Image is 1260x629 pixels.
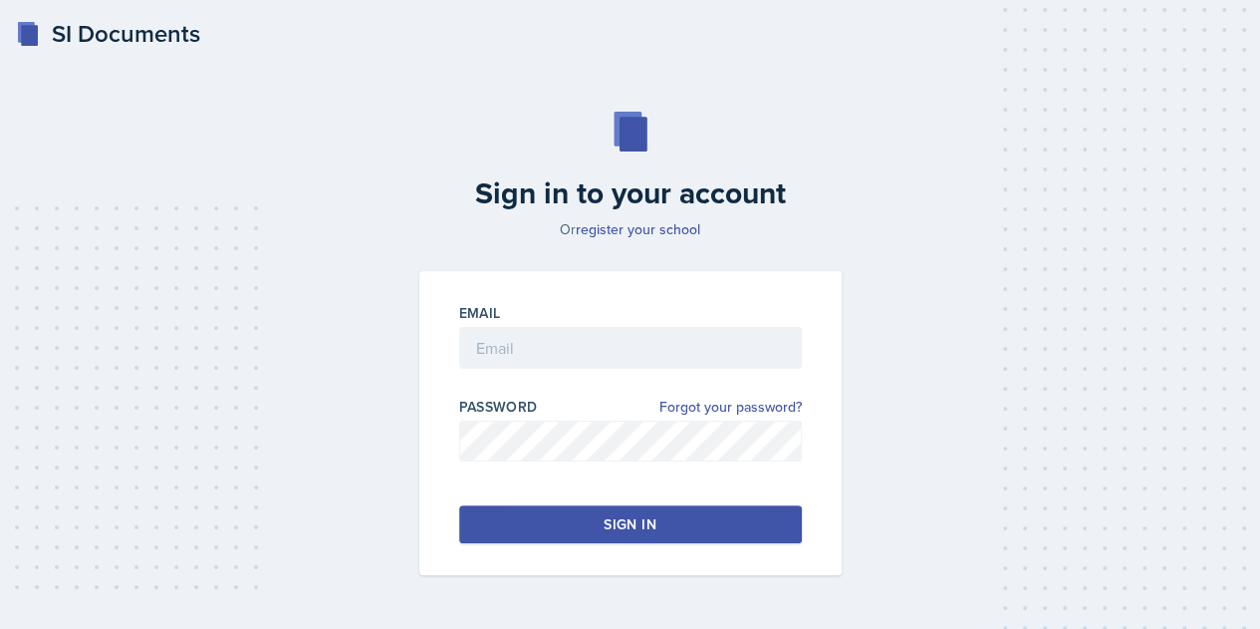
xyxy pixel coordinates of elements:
[576,219,700,239] a: register your school
[407,175,854,211] h2: Sign in to your account
[459,327,802,369] input: Email
[659,397,802,418] a: Forgot your password?
[407,219,854,239] p: Or
[16,16,200,52] a: SI Documents
[459,397,538,417] label: Password
[604,514,655,534] div: Sign in
[459,505,802,543] button: Sign in
[459,303,501,323] label: Email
